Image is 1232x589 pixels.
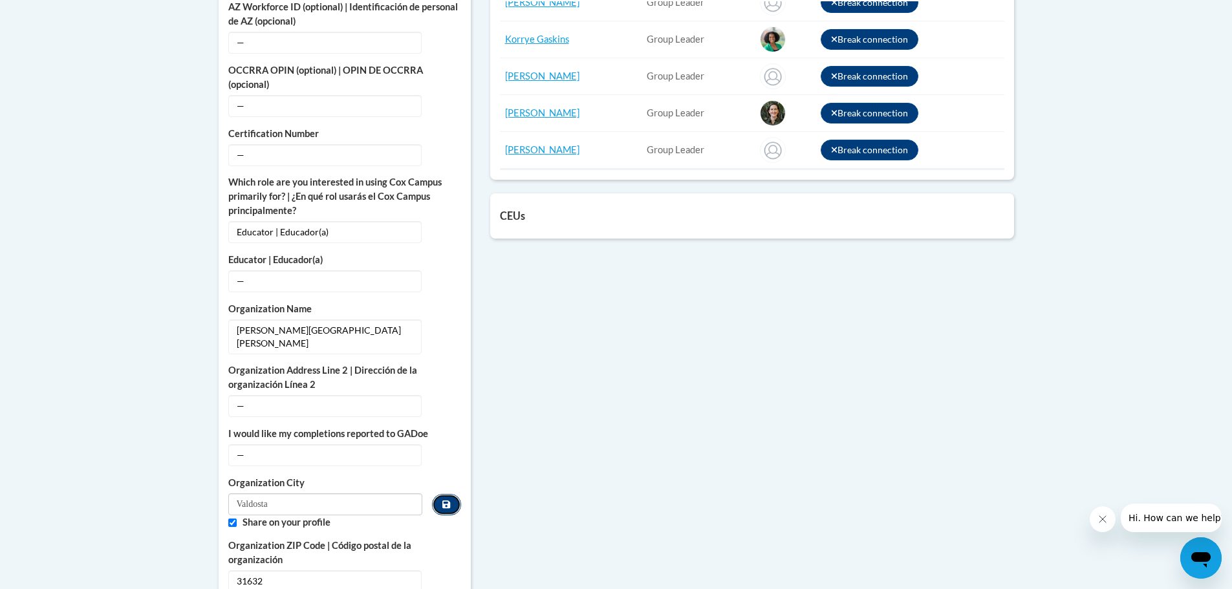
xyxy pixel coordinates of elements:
[228,363,461,392] label: Organization Address Line 2 | Dirección de la organización Línea 2
[505,34,569,45] a: Korrye Gaskins
[228,319,422,354] span: [PERSON_NAME][GEOGRAPHIC_DATA][PERSON_NAME]
[228,221,422,243] span: Educator | Educador(a)
[228,270,422,292] span: —
[821,103,919,123] button: Break connection
[228,302,461,316] label: Organization Name
[760,27,786,52] img: Korrye Gaskins
[228,175,461,218] label: Which role are you interested in using Cox Campus primarily for? | ¿En qué rol usarás el Cox Camp...
[228,427,461,441] label: I would like my completions reported to GADoe
[228,493,423,515] input: Metadata input
[228,32,422,54] span: —
[760,137,786,163] img: Stephen Crosby
[500,209,1004,222] h5: CEUs
[505,144,579,155] a: [PERSON_NAME]
[228,539,461,567] label: Organization ZIP Code | Código postal de la organización
[505,107,579,118] a: [PERSON_NAME]
[1090,506,1116,532] iframe: Close message
[821,140,919,160] button: Break connection
[243,515,461,530] label: Share on your profile
[228,253,461,267] label: Educator | Educador(a)
[642,58,755,95] td: connected user for connection GA: Valdosta City-Sallas Mahone Elementary
[821,66,919,87] button: Break connection
[1121,504,1222,532] iframe: Message from company
[228,395,422,417] span: —
[8,9,105,19] span: Hi. How can we help?
[642,132,755,169] td: connected user for connection GA: Valdosta City-Sallas Mahone Elementary
[228,95,422,117] span: —
[228,144,422,166] span: —
[821,29,919,50] button: Break connection
[228,127,461,141] label: Certification Number
[228,444,422,466] span: —
[642,21,755,58] td: connected user for connection GA: Valdosta City-Sallas Mahone Elementary
[228,476,423,490] label: Organization City
[228,63,461,92] label: OCCRRA OPIN (optional) | OPIN DE OCCRRA (opcional)
[760,100,786,126] img: Stephanie Payne
[760,63,786,89] img: Stacey Wallen
[505,70,579,81] a: [PERSON_NAME]
[1180,537,1222,579] iframe: Button to launch messaging window
[642,95,755,132] td: connected user for connection GA: Valdosta City-Sallas Mahone Elementary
